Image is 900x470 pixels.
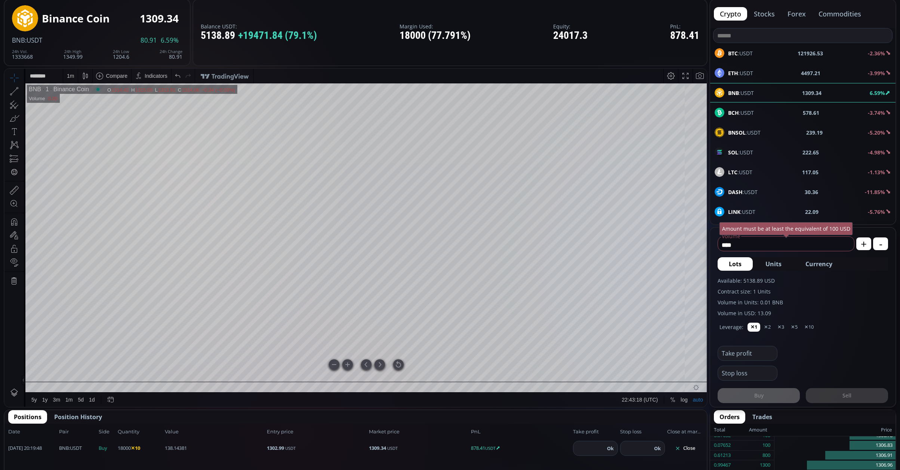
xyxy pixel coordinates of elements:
[674,324,686,338] div: Toggle Log Scale
[761,323,774,332] button: ✕2
[8,445,57,452] span: [DATE] 20:19:48
[714,451,731,460] div: 0.61213
[788,323,801,332] button: ✕5
[141,37,157,44] span: 80.91
[201,24,317,29] label: Balance USDT:
[803,109,819,117] b: 578.61
[617,328,653,334] span: 22:43:18 (UTC)
[805,208,819,216] b: 22.09
[728,49,753,57] span: :USDT
[54,412,102,421] span: Position History
[728,70,738,77] b: ETH
[676,328,683,334] div: log
[728,169,737,176] b: LTC
[12,36,25,44] span: BNB
[165,445,265,452] span: 138.14381
[100,324,112,338] div: Go to
[856,237,871,250] button: +
[154,18,171,24] div: 1313.91
[553,30,588,42] div: 24017.3
[485,445,496,451] small: USDT
[873,237,888,250] button: -
[802,148,819,156] b: 222.65
[748,7,781,21] button: stocks
[37,17,44,24] div: 1
[670,30,699,42] div: 878.41
[127,18,130,24] div: H
[161,37,179,44] span: 6.59%
[197,18,231,24] div: −0.34 (−0.03%)
[90,17,97,24] div: Market open
[670,24,699,29] label: PnL:
[714,460,731,470] div: 0.99467
[471,445,571,452] span: 878.41
[728,188,743,196] b: DASH
[760,460,770,470] div: 1300
[688,328,699,334] div: auto
[160,49,182,59] div: 80.91
[84,328,90,334] div: 1d
[44,17,84,24] div: Binance Coin
[865,188,885,196] b: -11.85%
[118,445,163,452] span: 18000
[802,168,819,176] b: 117.05
[62,4,70,10] div: 1 m
[59,445,82,452] span: :USDT
[49,328,56,334] div: 3m
[370,291,380,301] : Scroll to the Right
[774,323,787,332] button: ✕3
[868,169,885,176] b: -1.13%
[151,18,154,24] div: L
[714,410,745,424] button: Orders
[177,18,195,24] div: 1314.08
[201,30,317,42] div: 5138.89
[131,445,140,451] b: ✕10
[868,50,885,57] b: -2.36%
[387,445,398,451] small: USDT
[801,323,817,332] button: ✕10
[173,18,177,24] div: C
[63,49,83,59] div: 1349.99
[14,412,41,421] span: Positions
[718,298,888,306] label: Volume in Units: 0.01 BNB
[728,109,754,117] span: :USDT
[113,49,129,59] div: 1204.6
[782,7,812,21] button: forex
[43,27,53,33] div: 0.05
[113,49,129,54] div: 24h Low
[324,291,335,301] div: Zoom Out
[7,100,13,107] div: 
[868,149,885,156] b: -4.98%
[267,445,284,451] b: 1302.99
[794,257,844,271] button: Currency
[74,328,80,334] div: 5d
[714,440,731,450] div: 0.07652
[25,36,42,44] span: :USDT
[728,149,738,156] b: SOL
[749,425,767,435] div: Amount
[101,4,123,10] div: Compare
[728,50,738,57] b: BTC
[719,222,853,235] div: Amount must be at least the equivalent of 100 USD
[61,328,68,334] div: 1m
[767,425,892,435] div: Price
[369,445,386,451] b: 1309.34
[99,428,115,436] span: Side
[667,442,703,454] button: Close
[667,428,703,436] span: Close at market
[471,428,571,436] span: PnL
[868,129,885,136] b: -5.20%
[160,49,182,54] div: 24h Change
[754,257,793,271] button: Units
[798,49,823,57] b: 121926.53
[553,24,588,29] label: Equity:
[42,13,110,24] div: Binance Coin
[747,410,778,424] button: Trades
[12,49,33,59] div: 1333668
[774,440,896,451] div: 1306.83
[813,7,867,21] button: commodities
[165,428,265,436] span: Value
[806,129,823,136] b: 239.19
[400,24,471,29] label: Margin Used:
[615,324,656,338] button: 22:43:18 (UTC)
